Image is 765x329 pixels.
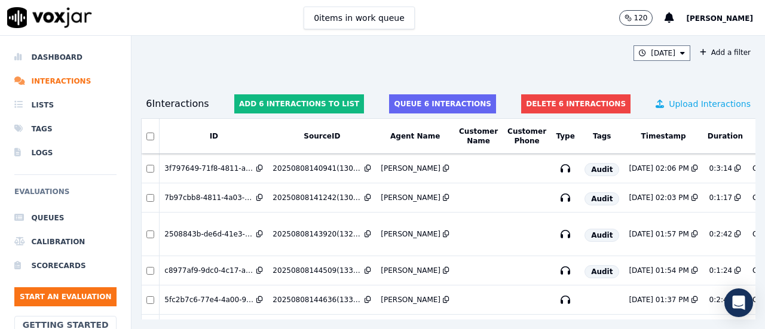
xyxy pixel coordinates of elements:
a: Tags [14,117,117,141]
button: Type [556,131,574,141]
div: 2508843b-de6d-41e3-a101-3b6e0c1e6359 [164,229,254,239]
button: 120 [619,10,665,26]
div: [PERSON_NAME] [381,193,440,202]
div: [DATE] 01:57 PM [629,229,688,239]
div: 6 Interaction s [146,97,209,111]
a: Dashboard [14,45,117,69]
button: Start an Evaluation [14,287,117,306]
button: Add 6 interactions to list [234,94,364,113]
img: voxjar logo [7,7,92,28]
button: ID [210,131,218,141]
div: 0:2:42 [709,229,733,239]
button: Upload Interactions [656,98,751,110]
button: 0items in work queue [304,7,415,29]
button: 120 [619,10,653,26]
button: [DATE] [634,45,690,61]
div: 0:1:17 [709,193,733,202]
div: 20250808140941(13059).wav [273,164,362,173]
div: 3f797649-71f8-4811-a66b-b5dbe2b4f170 [164,164,254,173]
button: Customer Phone [507,127,546,146]
h6: Evaluations [14,185,117,206]
div: [DATE] 02:06 PM [629,164,688,173]
span: Audit [585,265,619,278]
button: Delete 6 interactions [521,94,631,113]
button: Customer Name [459,127,498,146]
div: 0:3:14 [709,164,733,173]
div: [PERSON_NAME] [381,266,440,275]
div: c8977af9-9dc0-4c17-aef5-481ecf4cb6ae [164,266,254,275]
span: Audit [585,163,619,176]
div: 20250808144636(13313).wav [273,295,362,305]
span: Audit [585,192,619,205]
p: 120 [634,13,648,23]
a: Queues [14,206,117,230]
button: Add a filter [695,45,755,60]
a: Calibration [14,230,117,254]
div: [DATE] 01:37 PM [629,295,688,305]
div: [PERSON_NAME] [381,229,440,239]
div: [DATE] 02:03 PM [629,193,688,202]
div: [PERSON_NAME] [381,164,440,173]
span: Audit [585,229,619,242]
a: Logs [14,141,117,165]
div: [DATE] 01:54 PM [629,266,688,275]
span: Upload Interactions [669,98,751,110]
div: 0:1:24 [709,266,733,275]
a: Scorecards [14,254,117,278]
span: [PERSON_NAME] [686,14,753,23]
button: SourceID [304,131,340,141]
a: Lists [14,93,117,117]
button: [PERSON_NAME] [686,11,765,25]
div: 20250808144509(13308).wav [273,266,362,275]
button: Queue 6 interactions [389,94,496,113]
a: Interactions [14,69,117,93]
div: 20250808143920(13275).wav [273,229,362,239]
button: Agent Name [390,131,440,141]
div: [PERSON_NAME] [381,295,440,305]
button: Tags [593,131,611,141]
div: 20250808141242(13089).wav [273,193,362,202]
div: 0:2:40 [709,295,733,305]
div: 7b97cbb8-4811-4a03-b958-d957edeafa2f [164,193,254,202]
button: Timestamp [641,131,686,141]
button: Duration [708,131,743,141]
div: 5fc2b7c6-77e4-4a00-9114-7a32faebd593 [164,295,254,305]
div: Open Intercom Messenger [724,288,753,317]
